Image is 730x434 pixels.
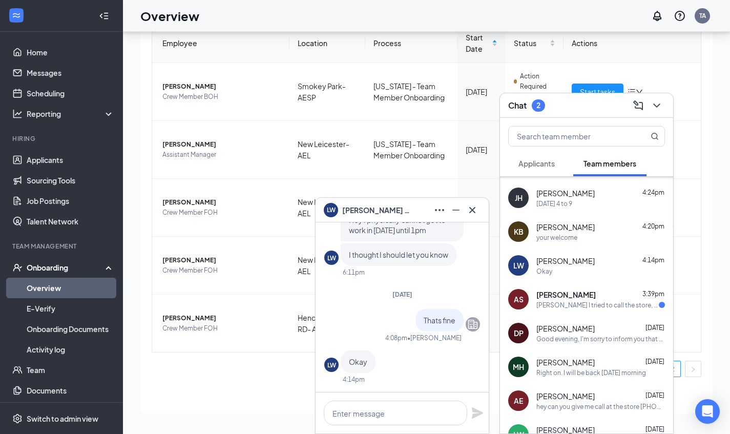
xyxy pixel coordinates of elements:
a: Sourcing Tools [27,170,114,191]
td: Hendersonville RD- AF [289,295,365,352]
div: TA [699,11,706,20]
svg: ChevronDown [651,99,663,112]
button: Cross [464,202,481,218]
span: down [636,88,643,95]
svg: Analysis [12,109,23,119]
span: Okay [349,357,367,366]
button: Ellipses [431,202,448,218]
svg: QuestionInfo [674,10,686,22]
div: KB [514,226,524,237]
span: [PERSON_NAME] [162,313,281,323]
svg: Company [467,318,479,330]
button: Start tasks [572,84,623,100]
a: Messages [27,63,114,83]
div: 6:11pm [343,268,365,277]
div: Right on. I will be back [DATE] morning [536,368,646,377]
span: [DATE] [645,358,664,365]
div: [DATE] [466,86,497,97]
span: Crew Member FOH [162,323,281,334]
div: LW [513,260,524,271]
button: ComposeMessage [630,97,646,114]
th: Status [506,24,564,63]
a: Activity log [27,339,114,360]
div: your welcome [536,233,577,242]
div: Open Intercom Messenger [695,399,720,424]
a: Applicants [27,150,114,170]
div: [DATE] [466,144,497,155]
a: Job Postings [27,191,114,211]
li: Next Page [685,361,701,377]
span: [PERSON_NAME] [536,256,595,266]
svg: Collapse [99,11,109,21]
span: Crew Member FOH [162,265,281,276]
span: [PERSON_NAME] [536,357,595,367]
a: Overview [27,278,114,298]
div: [PERSON_NAME] I tried to call the store, my dad is in the hospital, I won't be able to come in [D... [536,301,659,309]
span: [PERSON_NAME] [162,255,281,265]
span: • [PERSON_NAME] [407,334,462,342]
span: 3:39pm [642,290,664,298]
svg: MagnifyingGlass [651,132,659,140]
span: [DATE] [645,324,664,332]
td: Smokey Park-AESP [289,63,365,121]
td: [US_STATE] - Team Member Onboarding [365,179,457,237]
div: Good evening, I'm sorry to inform you that with the added weight from my school schedule and adva... [536,335,665,343]
span: [PERSON_NAME] [536,290,596,300]
span: Status [514,37,548,49]
svg: Settings [12,414,23,424]
th: Employee [152,24,289,63]
div: Switch to admin view [27,414,98,424]
div: LW [327,361,336,369]
div: JH [515,193,523,203]
a: Home [27,42,114,63]
div: 4:08pm [385,334,407,342]
td: [US_STATE] - Team Member Onboarding [365,63,457,121]
div: 2 [536,101,540,110]
a: Documents [27,380,114,401]
span: [PERSON_NAME] [162,197,281,208]
span: [PERSON_NAME] [536,222,595,232]
div: MH [513,362,524,372]
span: Action Required [520,71,556,92]
div: Onboarding [27,262,106,273]
td: New Leicester-AEL [289,179,365,237]
input: Search team member [509,127,630,146]
span: right [690,366,696,373]
span: Crew Member FOH [162,208,281,218]
svg: Plane [471,407,484,419]
span: 4:24pm [642,189,664,196]
a: Team [27,360,114,380]
div: 4:14pm [343,375,365,384]
a: E-Verify [27,298,114,319]
span: Crew Member BOH [162,92,281,102]
span: 4:14pm [642,256,664,264]
span: I thought I should let you know [349,250,448,259]
span: [PERSON_NAME] [536,188,595,198]
svg: Minimize [450,204,462,216]
div: DP [514,328,524,338]
span: Start tasks [580,86,615,97]
span: [PERSON_NAME] [162,81,281,92]
span: [DATE] [645,391,664,399]
div: Team Management [12,242,112,251]
td: New Leicester-AEL [289,121,365,179]
button: right [685,361,701,377]
a: Onboarding Documents [27,319,114,339]
div: [DATE] 4 to 9 [536,199,572,208]
td: [US_STATE] - Team Member Onboarding [365,121,457,179]
span: [DATE] [392,291,412,298]
th: Process [365,24,457,63]
span: Applicants [518,159,555,168]
span: [DATE] [645,425,664,433]
span: [PERSON_NAME] West [342,204,414,216]
div: AS [514,294,524,304]
span: [PERSON_NAME] [162,139,281,150]
button: Minimize [448,202,464,218]
div: Reporting [27,109,115,119]
td: New Leicester-AEL [289,237,365,295]
svg: Notifications [651,10,663,22]
a: Surveys [27,401,114,421]
th: Actions [564,24,701,63]
span: Assistant Manager [162,150,281,160]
